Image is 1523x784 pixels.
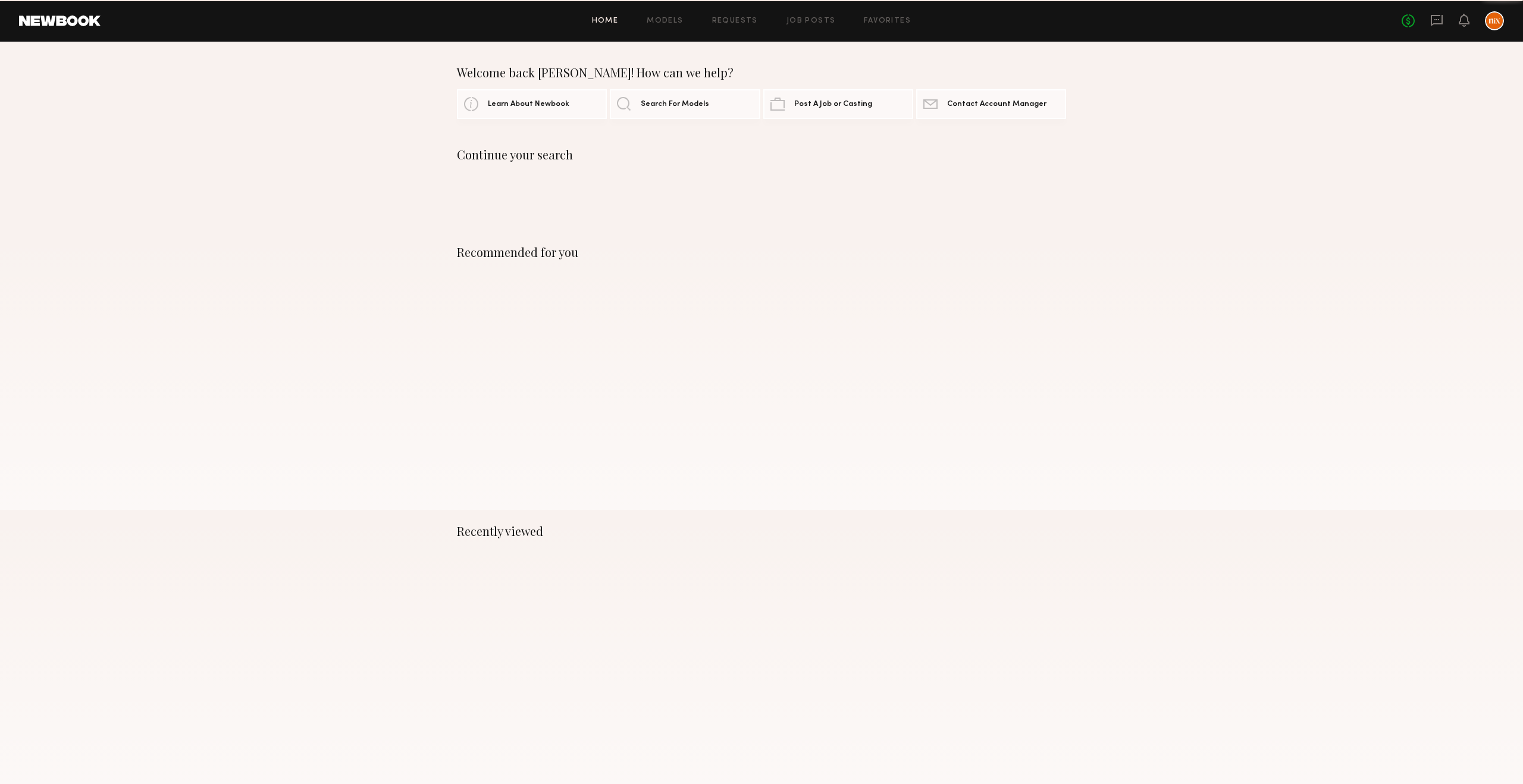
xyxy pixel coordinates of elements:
[647,17,683,25] a: Models
[947,101,1046,108] span: Contact Account Manager
[916,89,1066,119] a: Contact Account Manager
[786,17,836,25] a: Job Posts
[610,89,760,119] a: Search For Models
[457,65,1066,80] div: Welcome back [PERSON_NAME]! How can we help?
[592,17,619,25] a: Home
[712,17,758,25] a: Requests
[457,245,1066,259] div: Recommended for you
[457,524,1066,538] div: Recently viewed
[794,101,872,108] span: Post A Job or Casting
[763,89,913,119] a: Post A Job or Casting
[864,17,911,25] a: Favorites
[488,101,569,108] span: Learn About Newbook
[457,148,1066,162] div: Continue your search
[641,101,709,108] span: Search For Models
[457,89,607,119] a: Learn About Newbook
